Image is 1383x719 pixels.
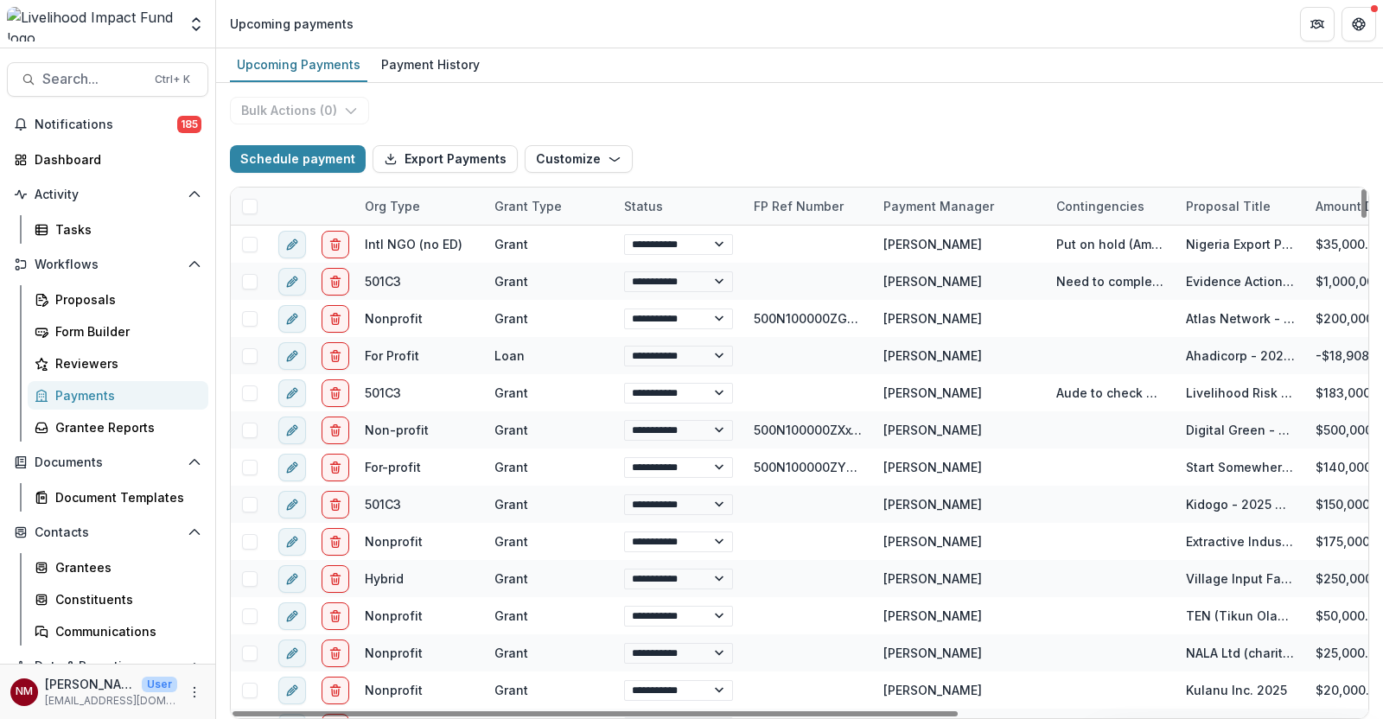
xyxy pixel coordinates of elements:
[1056,272,1165,290] div: Need to complete form through UBS
[494,458,528,476] div: Grant
[614,197,673,215] div: Status
[230,48,367,82] a: Upcoming Payments
[883,569,982,588] div: [PERSON_NAME]
[322,342,349,370] button: delete
[883,681,982,699] div: [PERSON_NAME]
[7,111,208,138] button: Notifications185
[322,268,349,296] button: delete
[55,590,194,608] div: Constituents
[278,565,306,593] button: edit
[322,528,349,556] button: delete
[883,421,982,439] div: [PERSON_NAME]
[1046,188,1176,225] div: Contingencies
[184,682,205,703] button: More
[278,379,306,407] button: edit
[35,525,181,540] span: Contacts
[42,71,144,87] span: Search...
[142,677,177,692] p: User
[322,231,349,258] button: delete
[278,602,306,630] button: edit
[230,97,369,124] button: Bulk Actions (0)
[494,495,528,513] div: Grant
[1186,272,1295,290] div: Evidence Action - 2023-26 Grant - Safe Water Initiative [GEOGRAPHIC_DATA]
[28,215,208,244] a: Tasks
[883,384,982,402] div: [PERSON_NAME]
[278,528,306,556] button: edit
[35,455,181,470] span: Documents
[151,70,194,89] div: Ctrl + K
[494,607,528,625] div: Grant
[7,7,177,41] img: Livelihood Impact Fund logo
[1176,197,1281,215] div: Proposal Title
[365,569,404,588] div: Hybrid
[354,188,484,225] div: Org type
[7,145,208,174] a: Dashboard
[278,639,306,667] button: edit
[35,118,177,132] span: Notifications
[1186,644,1295,662] div: NALA Ltd (charitable company) 2025
[322,565,349,593] button: delete
[28,585,208,614] a: Constituents
[494,347,525,365] div: Loan
[35,659,181,674] span: Data & Reporting
[28,317,208,346] a: Form Builder
[494,644,528,662] div: Grant
[55,354,194,372] div: Reviewers
[28,553,208,582] a: Grantees
[1186,384,1295,402] div: Livelihood Risk Pool Contribution 2024-27
[322,491,349,519] button: delete
[278,417,306,444] button: edit
[1300,7,1335,41] button: Partners
[1186,421,1295,439] div: Digital Green - 2025 Grant
[322,379,349,407] button: delete
[278,491,306,519] button: edit
[278,454,306,481] button: edit
[7,251,208,278] button: Open Workflows
[365,384,401,402] div: 501C3
[1186,309,1295,328] div: Atlas Network - 2025-27 Grant
[28,381,208,410] a: Payments
[7,181,208,208] button: Open Activity
[1186,235,1295,253] div: Nigeria Export Promotion Council - 2025 GTKY
[754,309,863,328] div: 500N100000ZG8OyIAL
[365,607,423,625] div: Nonprofit
[35,188,181,202] span: Activity
[374,48,487,82] a: Payment History
[754,458,863,476] div: 500N100000ZY3H4IAL
[230,145,366,173] button: Schedule payment
[743,197,854,215] div: FP Ref Number
[494,421,528,439] div: Grant
[365,421,429,439] div: Non-profit
[365,495,401,513] div: 501C3
[873,197,1004,215] div: Payment Manager
[223,11,360,36] nav: breadcrumb
[743,188,873,225] div: FP Ref Number
[322,602,349,630] button: delete
[28,413,208,442] a: Grantee Reports
[1186,569,1295,588] div: Village Input Fairs - 2025 - Prospect
[1186,532,1295,550] div: Extractive Industries Transparency Initiative (EITI) - 2025 - Prospect
[883,607,982,625] div: [PERSON_NAME]
[7,62,208,97] button: Search...
[365,309,423,328] div: Nonprofit
[354,197,430,215] div: Org type
[1186,495,1295,513] div: Kidogo - 2025 Grant
[55,290,194,309] div: Proposals
[278,305,306,333] button: edit
[365,235,462,253] div: Intl NGO (no ED)
[35,150,194,169] div: Dashboard
[55,558,194,576] div: Grantees
[1342,7,1376,41] button: Get Help
[1186,458,1295,476] div: Start Somewhere - 2025 Grant - Factory
[883,272,982,290] div: [PERSON_NAME]
[322,305,349,333] button: delete
[55,622,194,640] div: Communications
[883,532,982,550] div: [PERSON_NAME]
[365,644,423,662] div: Nonprofit
[16,686,33,697] div: Njeri Muthuri
[322,454,349,481] button: delete
[754,421,863,439] div: 500N100000ZXxTPIA1
[322,677,349,704] button: delete
[494,569,528,588] div: Grant
[55,322,194,340] div: Form Builder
